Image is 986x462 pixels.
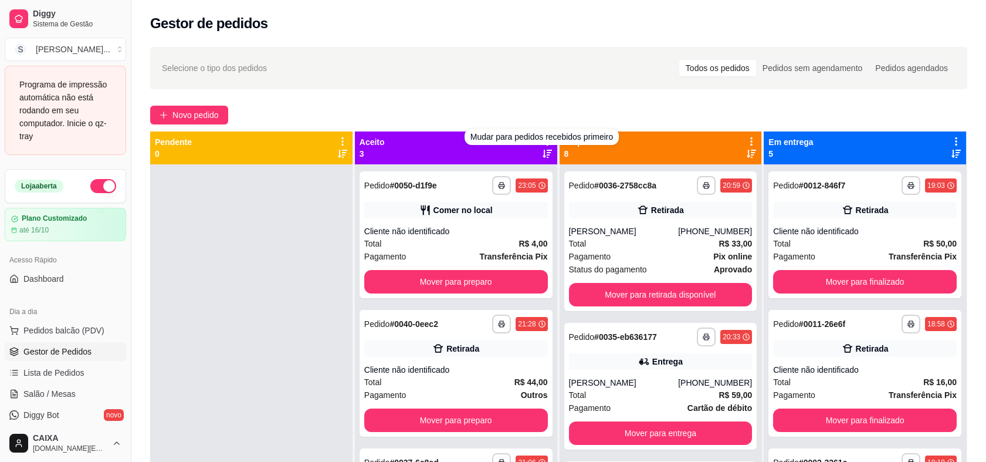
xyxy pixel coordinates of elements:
div: Retirada [856,343,889,355]
span: Pedido [364,319,390,329]
button: Mover para finalizado [773,270,957,294]
div: Cliente não identificado [364,225,548,237]
span: Total [569,237,587,250]
span: Pedidos balcão (PDV) [23,325,104,336]
div: Acesso Rápido [5,251,126,269]
span: Status do pagamento [569,263,647,276]
p: Em entrega [768,136,813,148]
div: [PERSON_NAME] ... [36,43,110,55]
div: Cliente não identificado [773,364,957,376]
span: Sistema de Gestão [33,19,121,29]
div: 20:59 [723,181,740,190]
span: CAIXA [33,433,107,444]
button: CAIXA[DOMAIN_NAME][EMAIL_ADDRESS][DOMAIN_NAME] [5,429,126,457]
div: Retirada [856,204,889,216]
a: Lista de Pedidos [5,363,126,382]
strong: # 0012-846f7 [799,181,845,190]
span: Pagamento [773,250,815,263]
span: Pedido [364,181,390,190]
article: até 16/10 [19,225,49,235]
strong: # 0040-0eec2 [389,319,438,329]
p: 5 [768,148,813,160]
span: Pagamento [364,250,406,263]
button: Mover para retirada disponível [569,283,753,306]
a: Dashboard [5,269,126,288]
strong: Cartão de débito [687,403,752,413]
div: Mudar para pedidos recebidos primeiro [465,129,619,145]
a: Gestor de Pedidos [5,342,126,361]
span: Pagamento [364,389,406,402]
button: Mover para preparo [364,270,548,294]
div: Comer no local [433,204,493,216]
strong: # 0036-2758cc8a [594,181,656,190]
button: Select a team [5,38,126,61]
p: 0 [155,148,192,160]
span: Total [569,389,587,402]
div: Todos os pedidos [679,60,756,76]
span: Gestor de Pedidos [23,346,92,358]
button: Pedidos balcão (PDV) [5,321,126,340]
a: Plano Customizadoaté 16/10 [5,208,126,241]
strong: R$ 4,00 [519,239,547,248]
span: Pagamento [569,402,611,414]
strong: # 0035-eb636177 [594,332,657,342]
div: [PHONE_NUMBER] [678,225,752,237]
span: Total [773,376,791,389]
strong: Transferência Pix [480,252,548,261]
div: 18:58 [927,319,945,329]
span: Diggy [33,9,121,19]
article: Plano Customizado [22,214,87,223]
div: 21:28 [518,319,536,329]
div: [PHONE_NUMBER] [678,377,752,389]
strong: # 0050-d1f9e [389,181,436,190]
span: Total [773,237,791,250]
span: Novo pedido [172,109,219,122]
strong: R$ 16,00 [923,377,957,387]
span: S [15,43,26,55]
span: Selecione o tipo dos pedidos [162,62,267,75]
span: Pedido [569,332,595,342]
div: 20:33 [723,332,740,342]
button: Mover para finalizado [773,409,957,432]
button: Alterar Status [90,179,116,193]
button: Novo pedido [150,106,228,124]
p: Aceito [360,136,385,148]
strong: # 0011-26e6f [799,319,845,329]
div: 23:05 [518,181,536,190]
span: Pagamento [773,389,815,402]
div: Retirada [651,204,684,216]
p: 3 [360,148,385,160]
div: [PERSON_NAME] [569,225,679,237]
strong: Transferência Pix [889,390,957,400]
p: Pendente [155,136,192,148]
span: Pedido [773,319,799,329]
strong: R$ 44,00 [514,377,548,387]
a: Diggy Botnovo [5,406,126,424]
strong: aprovado [714,265,752,274]
a: Salão / Mesas [5,385,126,403]
span: plus [160,111,168,119]
span: Pedido [569,181,595,190]
span: Total [364,376,382,389]
span: Diggy Bot [23,409,59,421]
p: 8 [564,148,610,160]
span: Pedido [773,181,799,190]
span: Salão / Mesas [23,388,76,400]
strong: Pix online [713,252,752,261]
div: Cliente não identificado [773,225,957,237]
div: Entrega [652,356,683,367]
span: [DOMAIN_NAME][EMAIL_ADDRESS][DOMAIN_NAME] [33,444,107,453]
div: 19:03 [927,181,945,190]
strong: R$ 33,00 [719,239,752,248]
div: Pedidos agendados [869,60,954,76]
a: DiggySistema de Gestão [5,5,126,33]
strong: R$ 50,00 [923,239,957,248]
strong: R$ 59,00 [719,390,752,400]
div: [PERSON_NAME] [569,377,679,389]
div: Programa de impressão automática não está rodando em seu computador. Inicie o qz-tray [19,78,111,143]
div: Pedidos sem agendamento [756,60,869,76]
span: Pagamento [569,250,611,263]
span: Total [364,237,382,250]
div: Cliente não identificado [364,364,548,376]
div: Loja aberta [15,180,63,193]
